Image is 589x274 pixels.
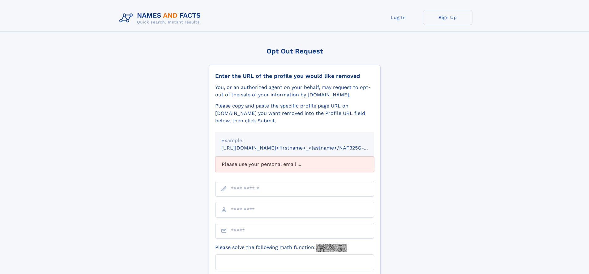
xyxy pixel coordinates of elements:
div: Opt Out Request [209,47,381,55]
div: Enter the URL of the profile you would like removed [215,73,374,79]
div: Please copy and paste the specific profile page URL on [DOMAIN_NAME] you want removed into the Pr... [215,102,374,124]
a: Log In [373,10,423,25]
small: [URL][DOMAIN_NAME]<firstname>_<lastname>/NAF325G-xxxxxxxx [221,145,386,151]
div: Please use your personal email ... [215,157,374,172]
img: Logo Names and Facts [117,10,206,27]
label: Please solve the following math function: [215,244,347,252]
a: Sign Up [423,10,472,25]
div: Example: [221,137,368,144]
div: You, or an authorized agent on your behalf, may request to opt-out of the sale of your informatio... [215,84,374,99]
